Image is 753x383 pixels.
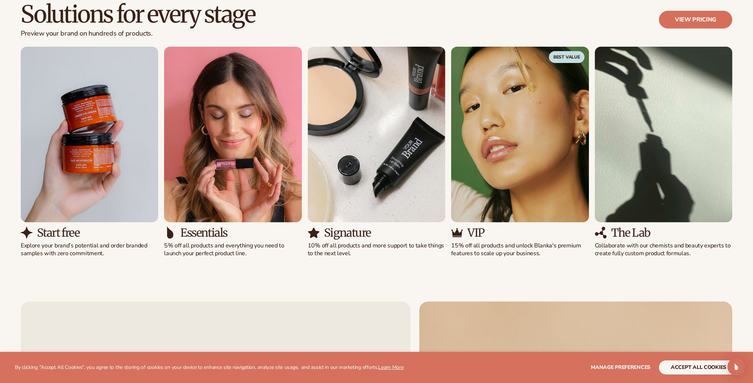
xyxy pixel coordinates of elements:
p: Collaborate with our chemists and beauty experts to create fully custom product formulas. [595,242,732,257]
img: Shopify Image 14 [595,227,607,239]
img: Shopify Image 7 [164,47,301,222]
button: accept all cookies [659,360,738,374]
p: 15% off all products and unlock Blanka's premium features to scale up your business. [451,242,589,257]
img: Shopify Image 6 [21,227,33,239]
h3: The Lab [611,227,650,239]
p: By clicking "Accept All Cookies", you agree to the storing of cookies on your device to enhance s... [15,364,404,371]
h3: Essentials [180,227,227,239]
button: Manage preferences [591,360,650,374]
div: 4 / 5 [451,47,589,257]
div: 1 / 5 [21,47,158,257]
div: 5 / 5 [595,47,732,257]
p: 5% off all products and everything you need to launch your perfect product line. [164,242,301,257]
img: Shopify Image 8 [164,227,176,239]
a: Learn More [378,364,403,371]
img: Shopify Image 5 [21,47,158,222]
h2: Solutions for every stage [21,2,255,27]
span: Best Value [549,51,584,63]
span: Manage preferences [591,364,650,371]
h3: Signature [324,227,371,239]
img: Shopify Image 9 [308,47,445,222]
img: Shopify Image 10 [308,227,320,239]
div: 2 / 5 [164,47,301,257]
p: Preview your brand on hundreds of products. [21,30,255,38]
img: Shopify Image 13 [595,47,732,222]
div: Open Intercom Messenger [727,358,745,376]
img: Shopify Image 11 [451,47,589,222]
p: 10% off all products and more support to take things to the next level. [308,242,445,257]
a: View pricing [659,11,732,29]
h3: Start free [37,227,79,239]
div: 3 / 5 [308,47,445,257]
img: Shopify Image 12 [451,227,463,239]
p: Explore your brand’s potential and order branded samples with zero commitment. [21,242,158,257]
h3: VIP [467,227,484,239]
